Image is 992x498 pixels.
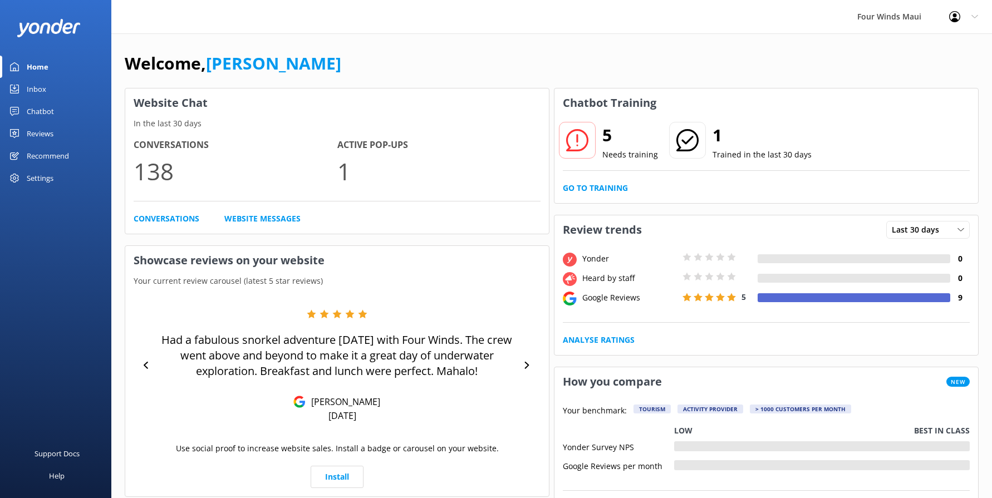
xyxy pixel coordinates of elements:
[677,405,743,413] div: Activity Provider
[27,56,48,78] div: Home
[206,52,341,75] a: [PERSON_NAME]
[17,19,81,37] img: yonder-white-logo.png
[27,100,54,122] div: Chatbot
[950,292,970,304] h4: 9
[563,405,627,418] p: Your benchmark:
[554,215,650,244] h3: Review trends
[27,167,53,189] div: Settings
[580,253,680,265] div: Yonder
[950,253,970,265] h4: 0
[134,138,337,152] h4: Conversations
[125,275,549,287] p: Your current review carousel (latest 5 star reviews)
[134,152,337,190] p: 138
[224,213,301,225] a: Website Messages
[602,149,658,161] p: Needs training
[741,292,746,302] span: 5
[125,117,549,130] p: In the last 30 days
[580,272,680,284] div: Heard by staff
[337,138,541,152] h4: Active Pop-ups
[914,425,970,437] p: Best in class
[554,367,670,396] h3: How you compare
[580,292,680,304] div: Google Reviews
[306,396,380,408] p: [PERSON_NAME]
[125,88,549,117] h3: Website Chat
[602,122,658,149] h2: 5
[311,466,364,488] a: Install
[563,334,635,346] a: Analyse Ratings
[674,425,693,437] p: Low
[27,122,53,145] div: Reviews
[176,442,499,455] p: Use social proof to increase website sales. Install a badge or carousel on your website.
[950,272,970,284] h4: 0
[134,213,199,225] a: Conversations
[946,377,970,387] span: New
[750,405,851,413] div: > 1000 customers per month
[563,182,628,194] a: Go to Training
[125,50,341,77] h1: Welcome,
[35,442,80,465] div: Support Docs
[892,224,946,236] span: Last 30 days
[27,78,46,100] div: Inbox
[328,410,356,422] p: [DATE]
[125,246,549,275] h3: Showcase reviews on your website
[293,396,306,408] img: Google Reviews
[337,152,541,190] p: 1
[49,465,65,487] div: Help
[156,332,518,379] p: Had a fabulous snorkel adventure [DATE] with Four Winds. The crew went above and beyond to make i...
[633,405,671,413] div: Tourism
[563,441,674,451] div: Yonder Survey NPS
[563,460,674,470] div: Google Reviews per month
[713,149,812,161] p: Trained in the last 30 days
[27,145,69,167] div: Recommend
[713,122,812,149] h2: 1
[554,88,665,117] h3: Chatbot Training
